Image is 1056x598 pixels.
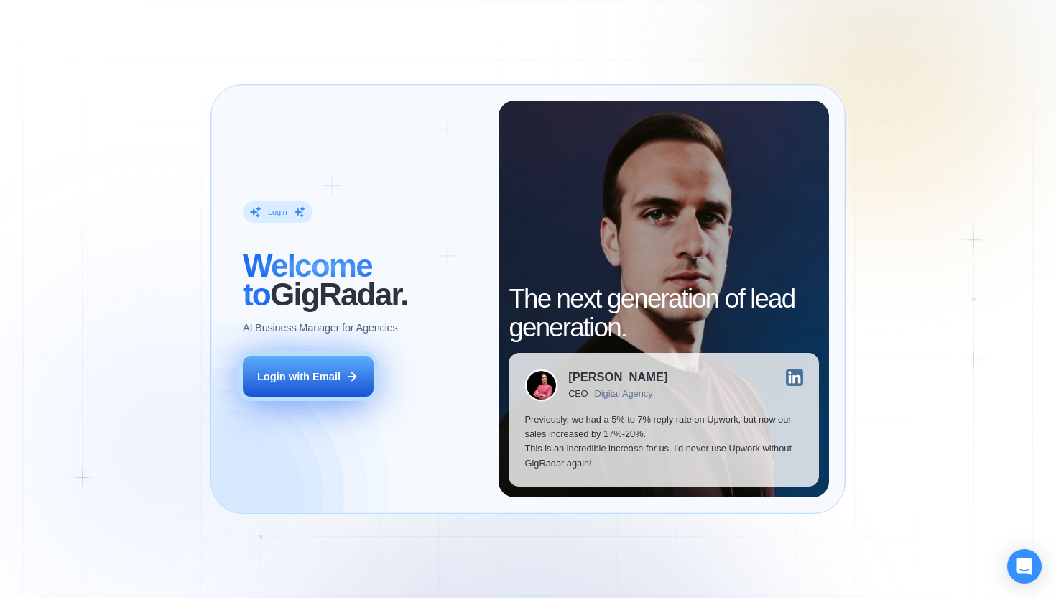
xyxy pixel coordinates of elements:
[568,372,667,384] div: [PERSON_NAME]
[243,356,374,397] button: Login with Email
[509,285,818,343] h2: The next generation of lead generation.
[257,369,341,384] div: Login with Email
[1007,549,1042,584] div: Open Intercom Messenger
[243,321,398,335] p: AI Business Manager for Agencies
[524,413,802,471] p: Previously, we had a 5% to 7% reply rate on Upwork, but now our sales increased by 17%-20%. This ...
[243,248,372,312] span: Welcome to
[595,389,653,400] div: Digital Agency
[268,206,287,217] div: Login
[568,389,588,400] div: CEO
[243,252,483,310] h2: ‍ GigRadar.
